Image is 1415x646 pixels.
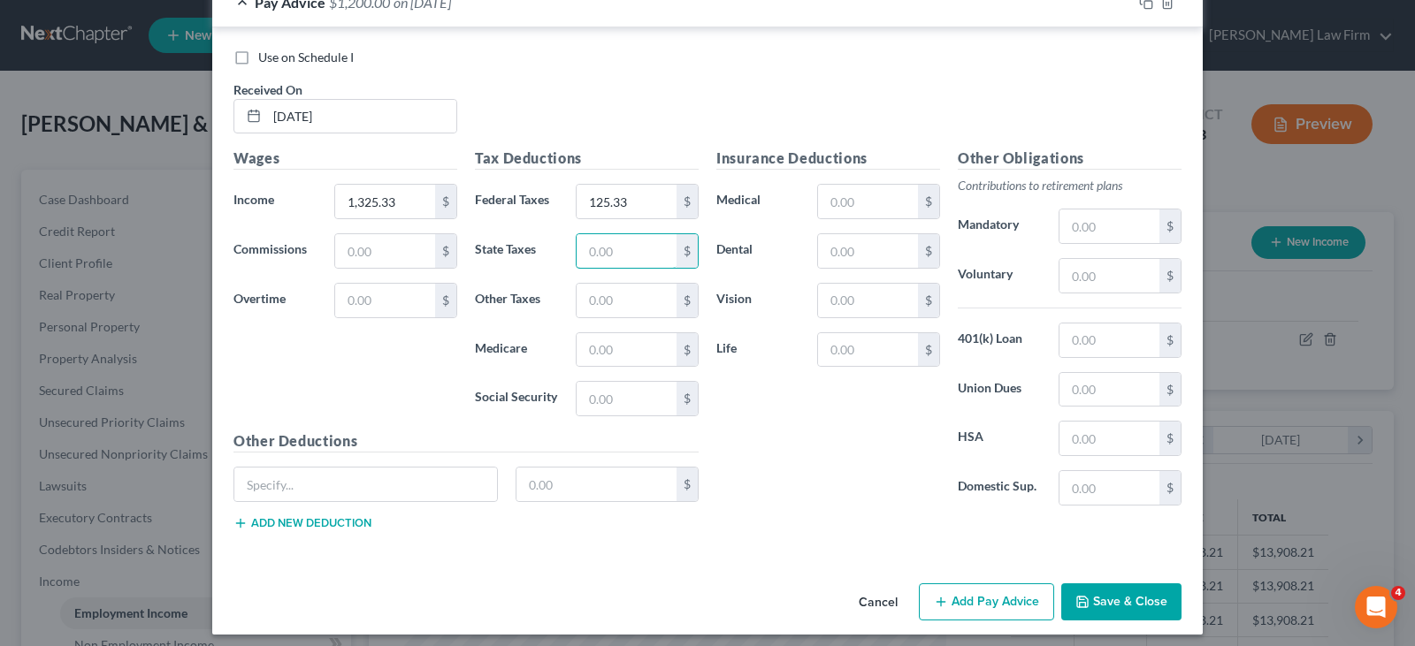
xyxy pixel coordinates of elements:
input: 0.00 [1059,471,1159,505]
div: $ [677,234,698,268]
label: Other Taxes [466,283,567,318]
div: $ [677,284,698,317]
div: $ [435,284,456,317]
span: Income [233,192,274,207]
input: 0.00 [577,284,677,317]
input: 0.00 [818,234,918,268]
input: 0.00 [1059,259,1159,293]
input: 0.00 [577,185,677,218]
button: Add Pay Advice [919,583,1054,620]
div: $ [1159,471,1181,505]
div: $ [918,234,939,268]
input: 0.00 [1059,422,1159,455]
div: $ [677,467,698,501]
div: $ [677,333,698,367]
label: HSA [949,421,1050,456]
input: 0.00 [1059,373,1159,407]
label: Vision [707,283,808,318]
span: Received On [233,82,302,97]
h5: Tax Deductions [475,148,699,170]
div: $ [1159,323,1181,357]
label: 401(k) Loan [949,323,1050,358]
input: 0.00 [577,333,677,367]
label: Life [707,332,808,368]
label: Federal Taxes [466,184,567,219]
label: Medical [707,184,808,219]
div: $ [1159,373,1181,407]
input: 0.00 [516,467,677,501]
input: 0.00 [1059,209,1159,243]
div: $ [677,382,698,415]
label: Social Security [466,381,567,416]
span: Use on Schedule I [258,49,354,65]
input: 0.00 [335,185,435,218]
input: 0.00 [818,185,918,218]
label: Voluntary [949,258,1050,293]
h5: Wages [233,148,457,170]
label: Mandatory [949,209,1050,244]
div: $ [1159,422,1181,455]
input: MM/DD/YYYY [267,100,456,133]
div: $ [435,234,456,268]
label: Domestic Sup. [949,470,1050,505]
div: $ [918,333,939,367]
h5: Other Deductions [233,430,699,452]
div: $ [435,185,456,218]
div: $ [1159,209,1181,243]
button: Add new deduction [233,516,371,530]
button: Cancel [845,585,912,620]
input: 0.00 [818,333,918,367]
h5: Other Obligations [958,148,1182,170]
label: Medicare [466,332,567,368]
input: 0.00 [818,284,918,317]
button: Save & Close [1061,583,1182,620]
label: Dental [707,233,808,269]
label: Union Dues [949,372,1050,407]
div: $ [1159,259,1181,293]
input: 0.00 [577,234,677,268]
label: Commissions [225,233,325,269]
div: $ [677,185,698,218]
h5: Insurance Deductions [716,148,940,170]
input: 0.00 [1059,323,1159,357]
p: Contributions to retirement plans [958,177,1182,194]
label: Overtime [225,283,325,318]
div: $ [918,284,939,317]
span: 4 [1391,586,1405,600]
input: 0.00 [335,234,435,268]
div: $ [918,185,939,218]
label: State Taxes [466,233,567,269]
input: Specify... [234,467,497,501]
iframe: Intercom live chat [1355,586,1397,628]
input: 0.00 [335,284,435,317]
input: 0.00 [577,382,677,415]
